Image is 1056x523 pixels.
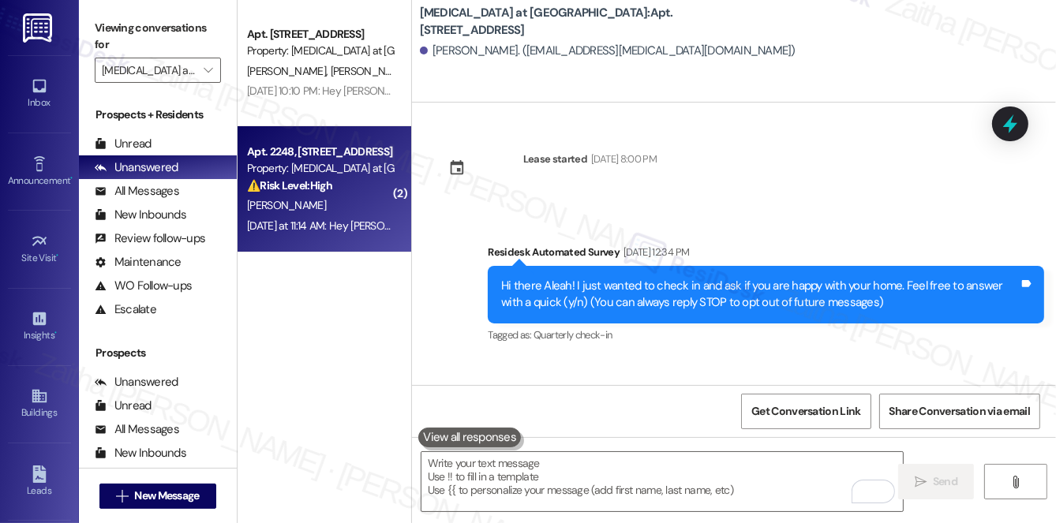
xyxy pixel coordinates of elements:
div: Property: [MEDICAL_DATA] at [GEOGRAPHIC_DATA] [247,160,393,177]
div: Residesk Automated Survey [488,244,1044,266]
div: Apt. [STREET_ADDRESS] [247,26,393,43]
span: Quarterly check-in [534,328,612,342]
div: Unanswered [95,374,178,390]
i:  [915,476,927,488]
i:  [1009,476,1021,488]
div: Unread [95,398,152,414]
div: New Inbounds [95,445,186,461]
div: New Inbounds [95,207,186,223]
div: All Messages [95,421,179,438]
div: Maintenance [95,254,182,271]
div: [DATE] 8:00 PM [587,151,657,167]
div: [DATE] 12:34 PM [620,244,689,260]
div: Review follow-ups [95,230,205,247]
div: Lease started [523,151,588,167]
button: Share Conversation via email [879,394,1040,429]
i:  [116,490,128,502]
a: Leads [8,461,71,503]
span: • [70,173,73,184]
a: Site Visit • [8,228,71,271]
a: Inbox [8,73,71,115]
a: Insights • [8,305,71,348]
span: • [54,327,57,338]
div: Prospects + Residents [79,106,237,123]
button: Send [898,464,975,499]
div: Prospects [79,345,237,361]
div: Escalate [95,301,156,318]
div: All Messages [95,183,179,200]
span: Share Conversation via email [889,403,1030,420]
span: • [57,250,59,261]
div: Property: [MEDICAL_DATA] at [GEOGRAPHIC_DATA] [247,43,393,59]
span: [PERSON_NAME] [PERSON_NAME] [330,64,495,78]
div: WO Follow-ups [95,278,192,294]
input: All communities [102,58,196,83]
b: [MEDICAL_DATA] at [GEOGRAPHIC_DATA]: Apt. [STREET_ADDRESS] [420,5,736,39]
div: [PERSON_NAME]. ([EMAIL_ADDRESS][MEDICAL_DATA][DOMAIN_NAME]) [420,43,796,59]
div: Unread [95,136,152,152]
div: Apt. 2248, [STREET_ADDRESS] [247,144,393,160]
div: [DATE] at 11:14 AM: Hey [PERSON_NAME], we appreciate your text! We'll be back at 11AM to help you... [247,219,953,233]
a: Buildings [8,383,71,425]
span: [PERSON_NAME] [247,64,331,78]
strong: ⚠️ Risk Level: High [247,178,332,192]
div: [DATE] 10:10 PM: Hey [PERSON_NAME] and [PERSON_NAME], we appreciate your text! We'll be back at 1... [247,84,1048,98]
span: New Message [134,488,199,504]
button: Get Conversation Link [741,394,871,429]
i:  [204,64,212,77]
div: Hi there Aleah! I just wanted to check in and ask if you are happy with your home. Feel free to a... [501,278,1019,312]
label: Viewing conversations for [95,16,221,58]
button: New Message [99,484,216,509]
textarea: To enrich screen reader interactions, please activate Accessibility in Grammarly extension settings [421,452,903,511]
span: Get Conversation Link [751,403,860,420]
div: Unanswered [95,159,178,176]
span: [PERSON_NAME] [247,198,326,212]
span: Send [933,473,957,490]
div: Tagged as: [488,323,1044,346]
img: ResiDesk Logo [23,13,55,43]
